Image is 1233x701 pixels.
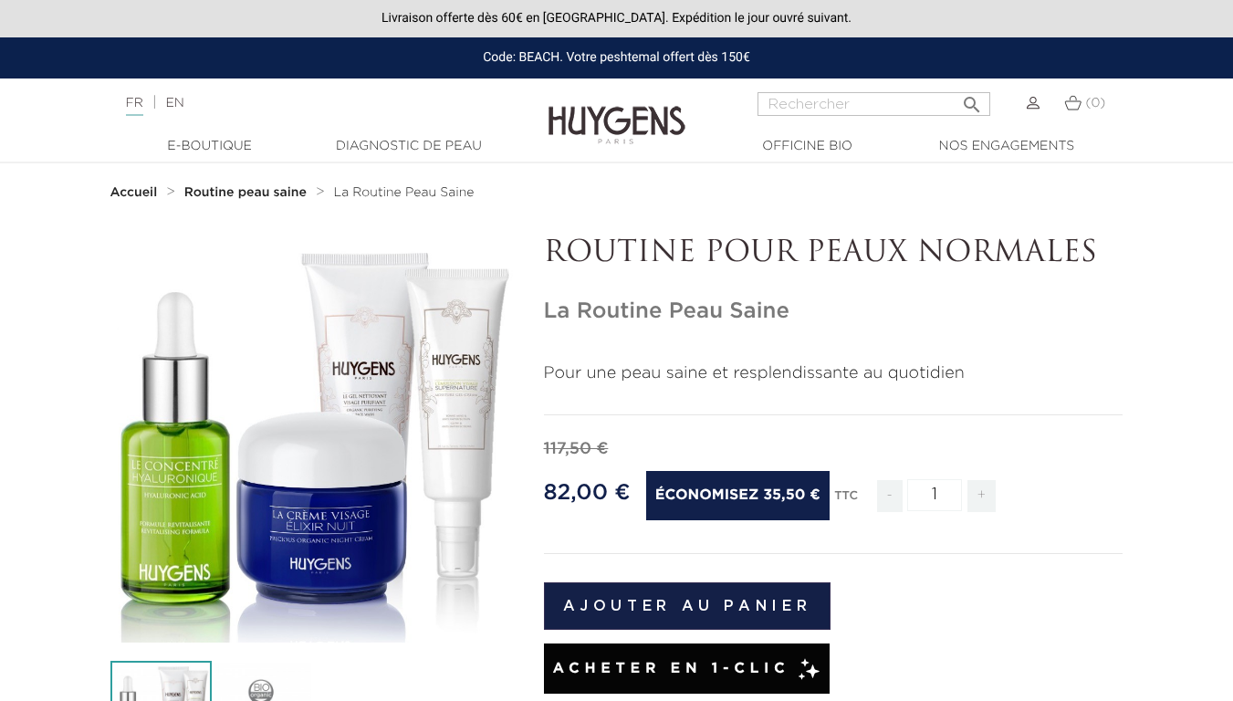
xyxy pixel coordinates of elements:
[184,185,311,200] a: Routine peau saine
[184,186,307,199] strong: Routine peau saine
[544,361,1123,386] p: Pour une peau saine et resplendissante au quotidien
[544,236,1123,271] p: ROUTINE POUR PEAUX NORMALES
[333,185,474,200] a: La Routine Peau Saine
[333,186,474,199] span: La Routine Peau Saine
[1085,97,1105,110] span: (0)
[834,476,858,526] div: TTC
[956,87,988,111] button: 
[961,89,983,110] i: 
[544,298,1123,325] h1: La Routine Peau Saine
[915,137,1098,156] a: Nos engagements
[646,471,830,520] span: Économisez 35,50 €
[549,77,685,147] img: Huygens
[544,441,609,457] span: 117,50 €
[716,137,899,156] a: Officine Bio
[110,186,158,199] strong: Accueil
[544,582,831,630] button: Ajouter au panier
[907,479,962,511] input: Quantité
[119,137,301,156] a: E-Boutique
[117,92,500,114] div: |
[126,97,143,116] a: FR
[110,185,162,200] a: Accueil
[318,137,500,156] a: Diagnostic de peau
[544,482,631,504] span: 82,00 €
[877,480,903,512] span: -
[758,92,990,116] input: Rechercher
[967,480,997,512] span: +
[165,97,183,110] a: EN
